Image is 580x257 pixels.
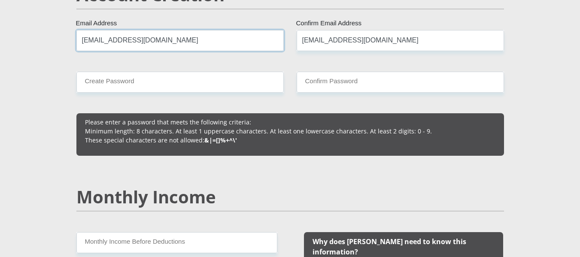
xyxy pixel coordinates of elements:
[76,187,504,207] h2: Monthly Income
[297,72,504,93] input: Confirm Password
[76,30,284,51] input: Email Address
[76,72,284,93] input: Create Password
[313,237,466,257] b: Why does [PERSON_NAME] need to know this information?
[297,30,504,51] input: Confirm Email Address
[85,118,495,145] p: Please enter a password that meets the following criteria: Minimum length: 8 characters. At least...
[76,232,277,253] input: Monthly Income Before Deductions
[204,136,237,144] b: &|=[]%+^\'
